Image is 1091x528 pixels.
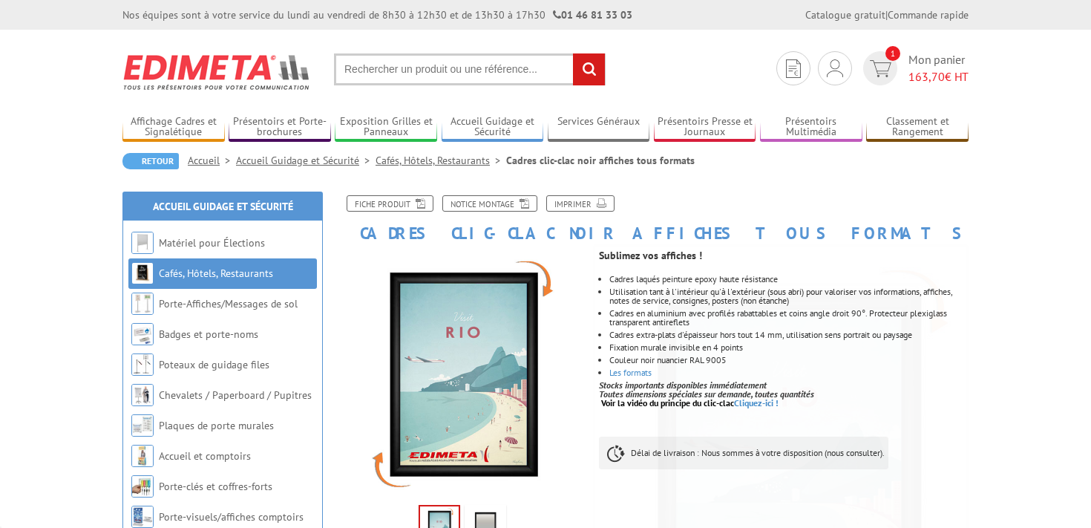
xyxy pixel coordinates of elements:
img: devis rapide [827,59,843,77]
a: Badges et porte-noms [159,327,258,341]
a: Affichage Cadres et Signalétique [122,115,225,140]
img: Cafés, Hôtels, Restaurants [131,262,154,284]
a: Présentoirs Presse et Journaux [654,115,756,140]
div: Nos équipes sont à votre service du lundi au vendredi de 8h30 à 12h30 et de 13h30 à 17h30 [122,7,632,22]
a: Porte-Affiches/Messages de sol [159,297,298,310]
a: Cafés, Hôtels, Restaurants [159,267,273,280]
a: Plaques de porte murales [159,419,274,432]
img: Porte-Affiches/Messages de sol [131,293,154,315]
a: Fiche produit [347,195,433,212]
img: cadres_aluminium_clic_clac_vac949nr.jpg [338,250,588,500]
a: Exposition Grilles et Panneaux [335,115,437,140]
a: Chevalets / Paperboard / Pupitres [159,388,312,402]
li: Cadres clic-clac noir affiches tous formats [506,153,695,168]
a: Porte-clés et coffres-forts [159,480,272,493]
input: rechercher [573,53,605,85]
span: 163,70 [908,69,945,84]
a: Présentoirs et Porte-brochures [229,115,331,140]
a: Classement et Rangement [866,115,969,140]
a: Accueil et comptoirs [159,449,251,463]
a: Porte-visuels/affiches comptoirs [159,510,304,524]
a: Accueil [188,154,236,167]
a: Poteaux de guidage files [159,358,269,371]
img: devis rapide [870,60,891,77]
img: Accueil et comptoirs [131,445,154,467]
a: Matériel pour Élections [159,236,265,250]
a: Cafés, Hôtels, Restaurants [376,154,506,167]
a: Accueil Guidage et Sécurité [442,115,544,140]
a: Notice Montage [442,195,537,212]
a: Accueil Guidage et Sécurité [153,200,293,213]
span: € HT [908,68,969,85]
img: Badges et porte-noms [131,323,154,345]
img: Porte-clés et coffres-forts [131,475,154,498]
img: Edimeta [122,45,312,100]
img: Porte-visuels/affiches comptoirs [131,506,154,528]
img: Chevalets / Paperboard / Pupitres [131,384,154,406]
input: Rechercher un produit ou une référence... [334,53,606,85]
strong: 01 46 81 33 03 [553,8,632,22]
div: | [805,7,969,22]
a: Imprimer [546,195,615,212]
a: Commande rapide [888,8,969,22]
img: Plaques de porte murales [131,414,154,437]
a: Catalogue gratuit [805,8,885,22]
a: devis rapide 1 Mon panier 163,70€ HT [859,51,969,85]
img: Poteaux de guidage files [131,353,154,376]
span: Mon panier [908,51,969,85]
span: 1 [885,46,900,61]
a: Présentoirs Multimédia [760,115,862,140]
img: Matériel pour Élections [131,232,154,254]
a: Accueil Guidage et Sécurité [236,154,376,167]
img: devis rapide [786,59,801,78]
a: Retour [122,153,179,169]
a: Services Généraux [548,115,650,140]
